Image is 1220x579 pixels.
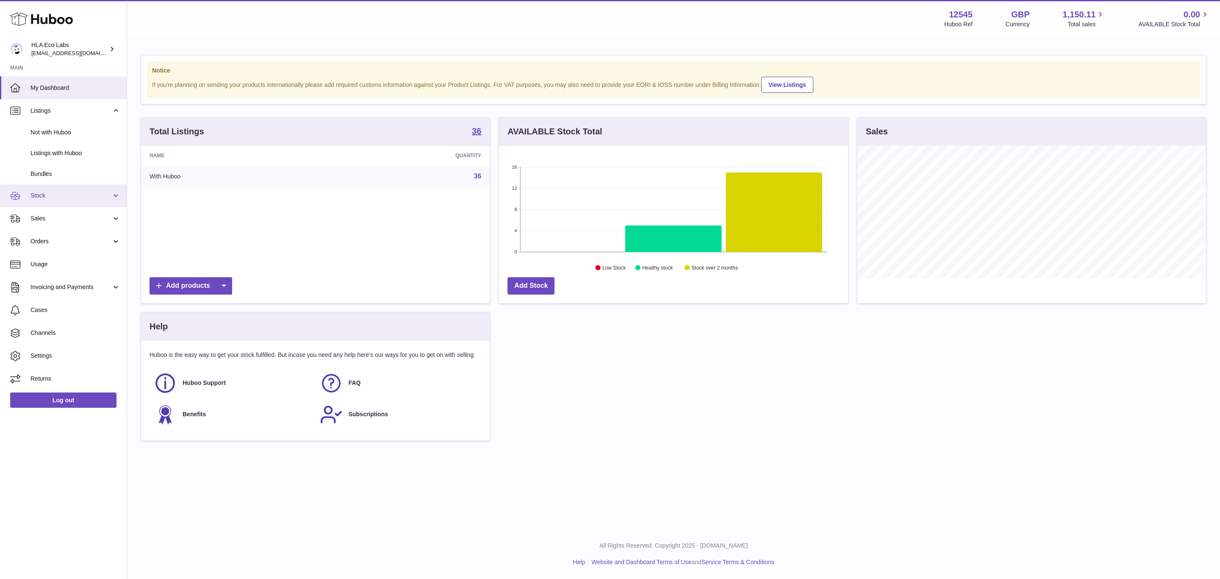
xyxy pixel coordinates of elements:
[325,146,490,165] th: Quantity
[31,50,125,56] span: [EMAIL_ADDRESS][DOMAIN_NAME]
[1006,20,1030,28] div: Currency
[30,214,111,223] span: Sales
[591,559,691,565] a: Website and Dashboard Terms of Use
[643,265,674,271] text: Healthy stock
[154,372,311,395] a: Huboo Support
[515,249,517,254] text: 0
[349,379,361,387] span: FAQ
[30,260,120,268] span: Usage
[1138,9,1210,28] a: 0.00 AVAILABLE Stock Total
[1184,9,1200,20] span: 0.00
[30,192,111,200] span: Stock
[515,228,517,233] text: 4
[1138,20,1210,28] span: AVAILABLE Stock Total
[701,559,774,565] a: Service Terms & Conditions
[1011,9,1029,20] strong: GBP
[30,149,120,157] span: Listings with Huboo
[602,265,626,271] text: Low Stock
[150,126,204,137] h3: Total Listings
[30,128,120,136] span: Not with Huboo
[320,372,477,395] a: FAQ
[150,351,481,359] p: Huboo is the easy way to get your stock fulfilled. But incase you need any help here's our ways f...
[30,237,111,245] span: Orders
[944,20,973,28] div: Huboo Ref
[10,392,116,408] a: Log out
[349,410,388,418] span: Subscriptions
[949,9,973,20] strong: 12545
[150,321,168,332] h3: Help
[30,352,120,360] span: Settings
[154,403,311,426] a: Benefits
[30,306,120,314] span: Cases
[507,277,555,295] a: Add Stock
[30,170,120,178] span: Bundles
[10,43,23,56] img: internalAdmin-12545@internal.huboo.com
[152,67,1195,75] strong: Notice
[141,165,325,187] td: With Huboo
[183,410,206,418] span: Benefits
[507,126,602,137] h3: AVAILABLE Stock Total
[472,127,481,137] a: 36
[183,379,226,387] span: Huboo Support
[134,542,1213,550] p: All Rights Reserved. Copyright 2025 - [DOMAIN_NAME]
[474,173,482,180] a: 36
[515,207,517,212] text: 8
[1063,9,1096,20] span: 1,150.11
[1063,9,1106,28] a: 1,150.11 Total sales
[512,164,517,170] text: 16
[30,84,120,92] span: My Dashboard
[31,41,108,57] div: HLA Eco Labs
[30,329,120,337] span: Channels
[512,186,517,191] text: 12
[141,146,325,165] th: Name
[1067,20,1105,28] span: Total sales
[573,559,585,565] a: Help
[150,277,232,295] a: Add products
[30,107,111,115] span: Listings
[30,375,120,383] span: Returns
[588,558,774,566] li: and
[320,403,477,426] a: Subscriptions
[30,283,111,291] span: Invoicing and Payments
[692,265,738,271] text: Stock over 2 months
[152,75,1195,93] div: If you're planning on sending your products internationally please add required customs informati...
[761,77,813,93] a: View Listings
[472,127,481,135] strong: 36
[866,126,888,137] h3: Sales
